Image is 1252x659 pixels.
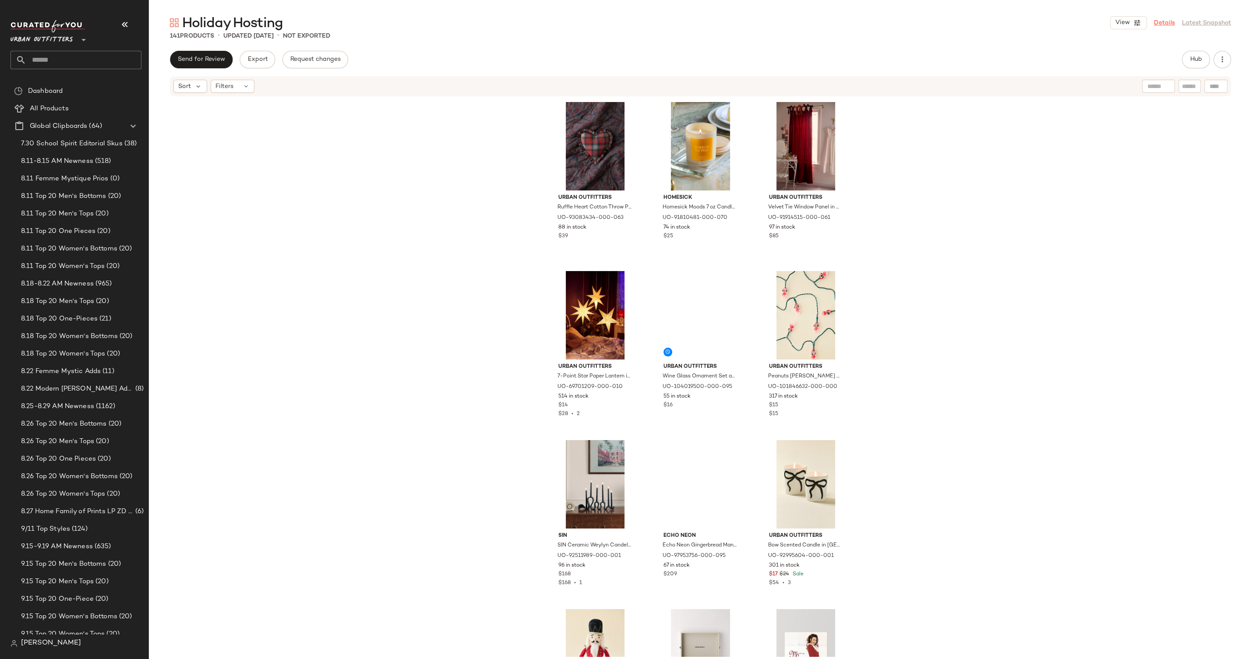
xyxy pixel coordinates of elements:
div: Products [170,32,214,41]
span: (8) [134,384,144,394]
span: (518) [93,156,111,166]
span: UO-104019500-000-095 [663,383,732,391]
span: Homesick Moods 7 oz Candle in Cheers To You at Urban Outfitters [663,204,737,211]
span: 3 [788,580,791,586]
span: (124) [70,524,88,534]
span: Wine Glass Ornament Set at Urban Outfitters [663,373,737,381]
span: 8.25-8.29 AM Newness [21,402,94,412]
span: All Products [30,104,69,114]
button: Send for Review [170,51,233,68]
button: View [1110,16,1147,29]
span: 97 in stock [769,224,795,232]
span: (6) [134,507,144,517]
span: • [571,580,579,586]
span: 9.15 Top 20 Women's Bottoms [21,612,117,622]
span: • [779,580,788,586]
span: (20) [96,454,111,464]
span: 8.11 Top 20 Men's Bottoms [21,191,106,201]
span: UO-91810481-000-070 [663,214,727,222]
span: UO-101846632-000-000 [768,383,837,391]
img: 92511989_001_m [551,440,639,529]
span: $17 [769,571,778,578]
button: Export [240,51,275,68]
span: (11) [101,367,114,377]
span: Urban Outfitters [769,532,843,540]
img: 91810481_070_m [656,102,744,190]
span: 7.30 School Spirit Editorial Skus [21,139,123,149]
span: (20) [105,349,120,359]
span: (20) [105,489,120,499]
img: 91914515_061_b [762,102,850,190]
span: 301 in stock [769,562,800,570]
span: 8.18-8.22 AM Newness [21,279,94,289]
span: (20) [94,437,109,447]
span: (20) [94,594,109,604]
span: UO-97953756-000-095 [663,552,726,560]
span: Urban Outfitters [558,363,632,371]
span: $39 [558,233,568,240]
button: Hub [1182,51,1210,68]
span: Request changes [290,56,341,63]
img: 93083434_063_b [551,102,639,190]
span: $25 [663,233,673,240]
span: 8.26 Top 20 One Pieces [21,454,96,464]
span: (20) [117,612,132,622]
span: 8.26 Top 20 Women's Bottoms [21,472,118,482]
span: (64) [87,121,102,131]
span: 9.15 Top 20 Men's Bottoms [21,559,106,569]
span: Echo Neon [663,532,737,540]
span: UO-69701209-000-010 [557,383,623,391]
img: svg%3e [14,87,23,95]
span: Send for Review [177,56,225,63]
span: (20) [94,296,109,307]
span: 8.11 Top 20 Men's Tops [21,209,94,219]
span: $14 [558,402,568,409]
span: $16 [663,402,673,409]
button: Request changes [282,51,348,68]
span: UO-92511989-000-001 [557,552,621,560]
span: 8.18 Top 20 Women's Tops [21,349,105,359]
span: Sale [791,571,804,577]
span: Export [247,56,268,63]
img: 101846632_000_b [762,271,850,359]
span: Echo Neon Gingerbread Man Neon Sign at Urban Outfitters [663,542,737,550]
img: 92995604_001_b [762,440,850,529]
span: 8.11 Top 20 One Pieces [21,226,95,236]
span: Urban Outfitters [663,363,737,371]
span: 8.26 Top 20 Men's Tops [21,437,94,447]
span: 9/11 Top Styles [21,524,70,534]
span: • [218,31,220,41]
img: 69701209_010_b [551,271,639,359]
span: 8.11 Top 20 Women's Bottoms [21,244,117,254]
span: 67 in stock [663,562,690,570]
span: 8.11-8.15 AM Newness [21,156,93,166]
span: (20) [95,226,110,236]
span: UO-93083434-000-063 [557,214,624,222]
p: Not Exported [283,32,330,41]
span: 9.15 Top 20 Women's Tops [21,629,105,639]
span: $24 [779,571,789,578]
span: • [277,31,279,41]
span: 9.15-9.19 AM Newness [21,542,93,552]
span: Urban Outfitters [558,194,632,202]
span: 8.11 Top 20 Women's Tops [21,261,105,271]
span: SIN [558,532,632,540]
span: 8.26 Top 20 Women's Tops [21,489,105,499]
span: (20) [94,577,109,587]
span: 9.15 Top 20 Men's Tops [21,577,94,587]
span: 514 in stock [558,393,589,401]
span: $168 [558,571,571,578]
span: Velvet Tie Window Panel in Burnt Russet at Urban Outfitters [768,204,842,211]
span: $28 [558,411,568,417]
span: UO-91914515-000-061 [768,214,830,222]
span: (965) [94,279,112,289]
span: $85 [769,233,779,240]
span: (20) [106,191,121,201]
span: Urban Outfitters [769,194,843,202]
span: $54 [769,580,779,586]
span: (21) [98,314,111,324]
p: updated [DATE] [223,32,274,41]
span: (20) [106,559,121,569]
span: Sort [178,82,191,91]
span: 2 [577,411,580,417]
